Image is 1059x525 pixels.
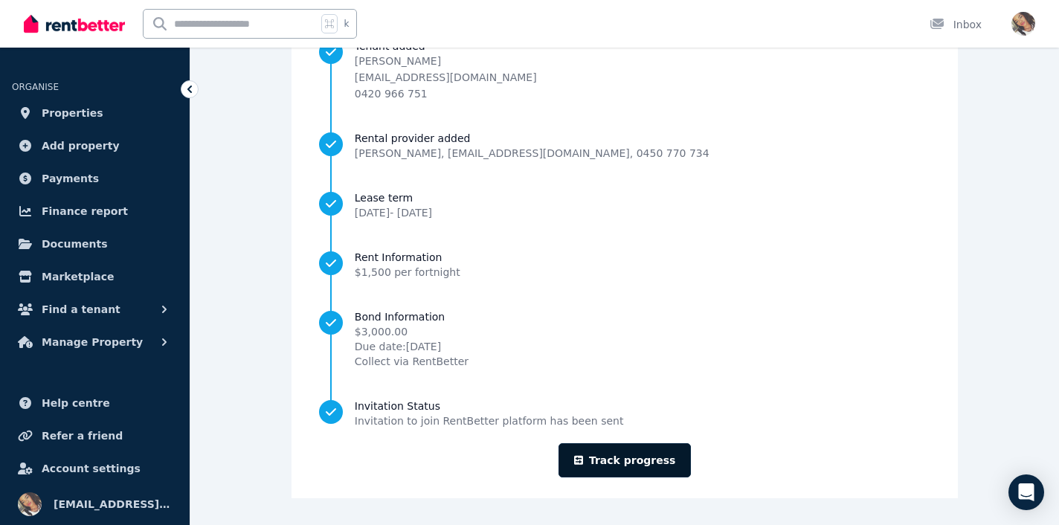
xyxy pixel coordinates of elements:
span: Finance report [42,202,128,220]
span: Add property [42,137,120,155]
span: Properties [42,104,103,122]
a: Account settings [12,454,178,483]
span: Rent Information [355,250,460,265]
button: Manage Property [12,327,178,357]
a: Rental provider added[PERSON_NAME], [EMAIL_ADDRESS][DOMAIN_NAME], 0450 770 734 [319,131,930,161]
span: Lease term [355,190,432,205]
span: [DATE] - [DATE] [355,207,432,219]
a: Refer a friend [12,421,178,451]
span: Account settings [42,460,141,477]
span: Bond Information [355,309,469,324]
span: 0420 966 751 [355,88,428,100]
span: Invitation to join RentBetter platform has been sent [355,413,624,428]
span: $1,500 per fortnight [355,266,460,278]
span: Marketplace [42,268,114,286]
a: Lease term[DATE]- [DATE] [319,190,930,220]
span: Find a tenant [42,300,120,318]
a: Documents [12,229,178,259]
a: Invitation StatusInvitation to join RentBetter platform has been sent [319,399,930,428]
span: [EMAIL_ADDRESS][DOMAIN_NAME] [54,495,172,513]
span: Documents [42,235,108,253]
img: RentBetter [24,13,125,35]
span: Invitation Status [355,399,624,413]
p: [PERSON_NAME] [355,54,537,68]
span: Due date: [DATE] [355,339,469,354]
a: Rent Information$1,500 per fortnight [319,250,930,280]
span: [PERSON_NAME] , [EMAIL_ADDRESS][DOMAIN_NAME] , 0450 770 734 [355,146,709,161]
span: $3,000.00 [355,324,469,339]
a: Marketplace [12,262,178,292]
span: Rental provider added [355,131,709,146]
a: Finance report [12,196,178,226]
span: Help centre [42,394,110,412]
a: Properties [12,98,178,128]
img: kabondozoe@gmail.com [18,492,42,516]
p: [EMAIL_ADDRESS][DOMAIN_NAME] [355,70,537,85]
nav: Progress [319,39,930,428]
div: Open Intercom Messenger [1008,474,1044,510]
a: Payments [12,164,178,193]
span: Collect via RentBetter [355,354,469,369]
div: Inbox [930,17,982,32]
a: Bond Information$3,000.00Due date:[DATE]Collect via RentBetter [319,309,930,369]
span: ORGANISE [12,82,59,92]
a: Track progress [559,443,692,477]
a: Tenant added[PERSON_NAME][EMAIL_ADDRESS][DOMAIN_NAME]0420 966 751 [319,39,930,101]
span: Payments [42,170,99,187]
img: kabondozoe@gmail.com [1011,12,1035,36]
a: Help centre [12,388,178,418]
button: Find a tenant [12,294,178,324]
span: k [344,18,349,30]
a: Add property [12,131,178,161]
span: Manage Property [42,333,143,351]
span: Refer a friend [42,427,123,445]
